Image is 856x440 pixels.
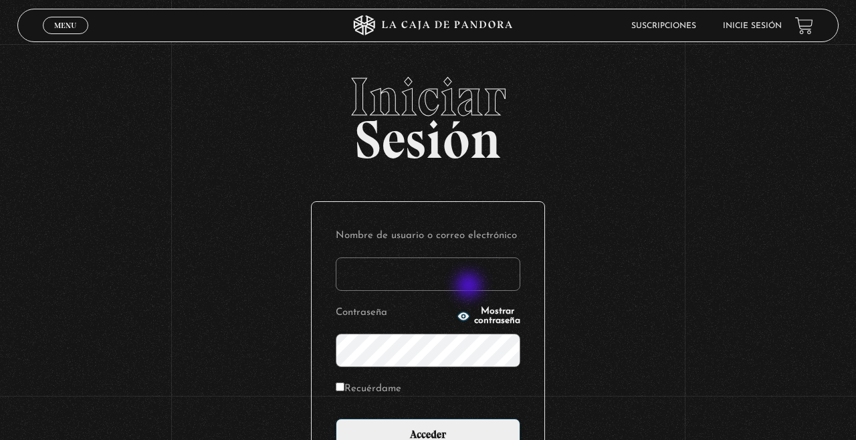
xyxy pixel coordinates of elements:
label: Nombre de usuario o correo electrónico [336,226,520,247]
button: Mostrar contraseña [457,307,520,326]
span: Menu [54,21,76,29]
label: Recuérdame [336,379,401,400]
input: Recuérdame [336,382,344,391]
span: Iniciar [17,70,839,124]
a: Suscripciones [631,22,696,30]
h2: Sesión [17,70,839,156]
span: Mostrar contraseña [474,307,520,326]
a: Inicie sesión [723,22,782,30]
span: Cerrar [50,33,82,42]
label: Contraseña [336,303,453,324]
a: View your shopping cart [795,17,813,35]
